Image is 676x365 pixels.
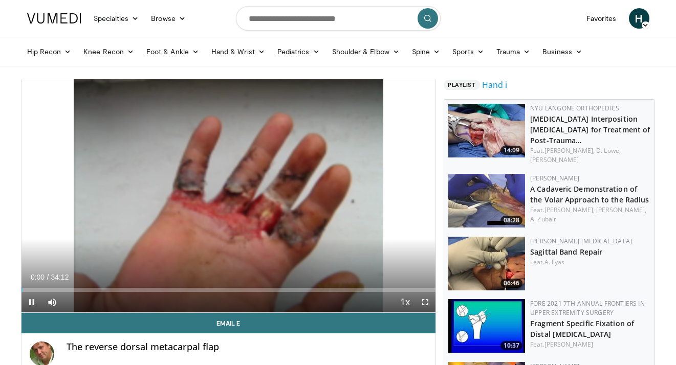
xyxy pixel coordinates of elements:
[530,184,649,204] a: A Cadaveric Demonstration of the Volar Approach to the Radius
[236,6,441,31] input: Search topics, interventions
[205,41,271,62] a: Hand & Wrist
[448,299,525,353] a: 10:37
[530,215,556,223] a: A. Zubair
[500,146,522,155] span: 14:09
[448,237,525,290] img: 90296666-1f36-4e4f-abae-c614e14b4cd8.150x105_q85_crop-smart_upscale.jpg
[544,258,565,266] a: A. Ilyas
[530,258,650,267] div: Feat.
[530,104,619,112] a: NYU Langone Orthopedics
[21,79,436,313] video-js: Video Player
[326,41,406,62] a: Shoulder & Elbow
[448,299,525,353] img: 919eb891-5331-414c-9ce1-ba0cf9ebd897.150x105_q85_crop-smart_upscale.jpg
[444,80,479,90] span: Playlist
[596,146,621,155] a: D. Lowe,
[448,237,525,290] a: 06:46
[500,341,522,350] span: 10:37
[530,318,634,339] a: Fragment Specific Fixation of Distal [MEDICAL_DATA]
[500,279,522,288] span: 06:46
[544,340,593,349] a: [PERSON_NAME]
[530,114,650,145] a: [MEDICAL_DATA] Interposition [MEDICAL_DATA] for Treatment of Post-Trauma…
[21,41,78,62] a: Hip Recon
[490,41,537,62] a: Trauma
[27,13,81,24] img: VuMedi Logo
[580,8,623,29] a: Favorites
[21,292,42,312] button: Pause
[31,273,45,281] span: 0:00
[140,41,205,62] a: Foot & Ankle
[530,247,602,257] a: Sagittal Band Repair
[596,206,646,214] a: [PERSON_NAME],
[42,292,62,312] button: Mute
[544,206,595,214] a: [PERSON_NAME],
[530,237,632,245] a: [PERSON_NAME] [MEDICAL_DATA]
[21,313,436,333] a: Email E
[448,174,525,227] img: a8086feb-0b6f-42d6-96d7-49e869b0240e.150x105_q85_crop-smart_upscale.jpg
[544,146,595,155] a: [PERSON_NAME],
[530,174,579,182] a: [PERSON_NAME]
[395,292,415,312] button: Playback Rate
[145,8,192,29] a: Browse
[530,146,650,165] div: Feat.
[530,299,645,317] a: FORE 2021 7th Annual Frontiers in Upper Extremity Surgery
[51,273,69,281] span: 34:12
[629,8,649,29] a: H
[536,41,588,62] a: Business
[406,41,446,62] a: Spine
[47,273,49,281] span: /
[448,174,525,227] a: 08:28
[21,288,436,292] div: Progress Bar
[446,41,490,62] a: Sports
[530,206,650,224] div: Feat.
[67,341,428,353] h4: The reverse dorsal metacarpal flap
[482,79,507,91] a: Hand i
[88,8,145,29] a: Specialties
[448,104,525,157] a: 14:09
[77,41,140,62] a: Knee Recon
[271,41,326,62] a: Pediatrics
[530,340,650,349] div: Feat.
[500,216,522,225] span: 08:28
[415,292,435,312] button: Fullscreen
[448,104,525,157] img: 93331b59-fbb9-4c57-9701-730327dcd1cb.jpg.150x105_q85_crop-smart_upscale.jpg
[530,155,579,164] a: [PERSON_NAME]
